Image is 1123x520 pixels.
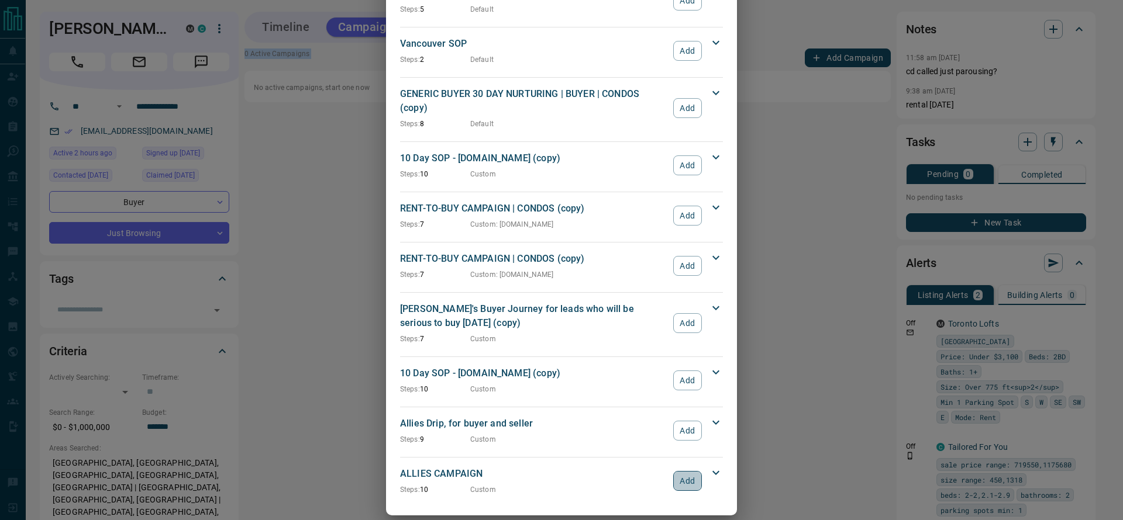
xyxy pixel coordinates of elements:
[400,169,470,179] p: 10
[673,370,702,390] button: Add
[400,484,470,495] p: 10
[673,98,702,118] button: Add
[400,34,723,67] div: Vancouver SOPSteps:2DefaultAdd
[400,5,420,13] span: Steps:
[400,417,667,431] p: Allies Drip, for buyer and seller
[470,384,496,394] p: Custom
[400,414,723,447] div: Allies Drip, for buyer and sellerSteps:9CustomAdd
[400,384,470,394] p: 10
[400,464,723,497] div: ALLIES CAMPAIGNSteps:10CustomAdd
[400,149,723,182] div: 10 Day SOP - [DOMAIN_NAME] (copy)Steps:10CustomAdd
[673,471,702,491] button: Add
[400,87,667,115] p: GENERIC BUYER 30 DAY NURTURING | BUYER | CONDOS (copy)
[400,435,420,443] span: Steps:
[673,313,702,333] button: Add
[400,334,470,344] p: 7
[400,202,667,216] p: RENT-TO-BUY CAMPAIGN | CONDOS (copy)
[400,54,470,65] p: 2
[470,169,496,179] p: Custom
[470,119,494,129] p: Default
[400,199,723,232] div: RENT-TO-BUY CAMPAIGN | CONDOS (copy)Steps:7Custom: [DOMAIN_NAME]Add
[400,219,470,230] p: 7
[400,220,420,228] span: Steps:
[400,385,420,393] span: Steps:
[470,334,496,344] p: Custom
[400,37,667,51] p: Vancouver SOP
[400,364,723,397] div: 10 Day SOP - [DOMAIN_NAME] (copy)Steps:10CustomAdd
[400,170,420,178] span: Steps:
[400,302,667,330] p: [PERSON_NAME]'s Buyer Journey for leads who will be serious to buy [DATE] (copy)
[470,484,496,495] p: Custom
[470,54,494,65] p: Default
[673,155,702,175] button: Add
[400,486,420,494] span: Steps:
[400,85,723,131] div: GENERIC BUYER 30 DAY NURTURING | BUYER | CONDOS (copy)Steps:8DefaultAdd
[400,271,420,279] span: Steps:
[673,256,702,276] button: Add
[470,219,553,230] p: Custom : [DOMAIN_NAME]
[400,56,420,64] span: Steps:
[400,434,470,445] p: 9
[400,151,667,165] p: 10 Day SOP - [DOMAIN_NAME] (copy)
[470,434,496,445] p: Custom
[400,252,667,266] p: RENT-TO-BUY CAMPAIGN | CONDOS (copy)
[400,269,470,280] p: 7
[400,335,420,343] span: Steps:
[673,421,702,441] button: Add
[400,120,420,128] span: Steps:
[470,4,494,15] p: Default
[673,206,702,226] button: Add
[400,4,470,15] p: 5
[400,366,667,380] p: 10 Day SOP - [DOMAIN_NAME] (copy)
[400,249,723,282] div: RENT-TO-BUY CAMPAIGN | CONDOS (copy)Steps:7Custom: [DOMAIN_NAME]Add
[470,269,553,280] p: Custom : [DOMAIN_NAME]
[400,467,667,481] p: ALLIES CAMPAIGN
[400,119,470,129] p: 8
[400,300,723,346] div: [PERSON_NAME]'s Buyer Journey for leads who will be serious to buy [DATE] (copy)Steps:7CustomAdd
[673,41,702,61] button: Add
